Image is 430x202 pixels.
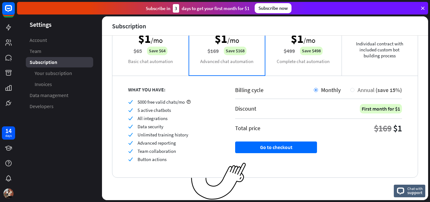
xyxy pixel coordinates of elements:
a: Your subscription [26,68,93,78]
span: Developers [30,103,54,110]
a: 14 days [2,126,15,140]
span: Chat with [407,186,423,192]
span: Unlimited training history [138,132,188,138]
div: WHAT YOU HAVE: [128,86,219,93]
i: check [128,100,133,104]
i: check [128,141,133,145]
i: check [128,157,133,162]
div: Total price [235,124,260,132]
span: Advanced reporting [138,140,176,146]
i: check [128,124,133,129]
a: Account [26,35,93,45]
a: Team [26,46,93,56]
a: Developers [26,101,93,112]
div: Subscription [112,22,146,30]
i: check [128,132,133,137]
span: Annual [358,86,375,94]
i: check [128,108,133,113]
span: Button actions [138,156,167,162]
span: Invoices [35,81,52,88]
div: First month for $1 [360,104,402,113]
header: Settings [17,20,102,29]
div: Subscribe in days to get your first month for $1 [146,4,250,13]
i: check [128,116,133,121]
button: Go to checkout [235,141,317,153]
span: Data management [30,92,68,99]
div: 3 [173,4,179,13]
img: ec979a0a656117aaf919.png [191,163,246,200]
span: Subscription [30,59,57,66]
span: Data security [138,124,163,130]
a: Data management [26,90,93,101]
div: $169 [374,123,392,134]
a: Invoices [26,79,93,89]
span: All integrations [138,115,167,121]
span: (save 15%) [376,86,402,94]
span: Your subscription [35,70,72,77]
span: 5 active chatbots [138,107,171,113]
div: Discount [235,105,256,112]
div: Subscribe now [255,3,291,13]
span: Account [30,37,47,43]
div: days [5,134,12,138]
span: support [407,190,423,195]
span: Team collaboration [138,148,176,154]
div: 14 [5,128,12,134]
div: $1 [393,123,402,134]
button: Open LiveChat chat widget [5,3,24,21]
div: Billing cycle [235,86,314,94]
span: Monthly [321,86,341,94]
i: check [128,149,133,153]
span: Team [30,48,41,55]
span: 5000 free valid chats/mo [138,99,185,105]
